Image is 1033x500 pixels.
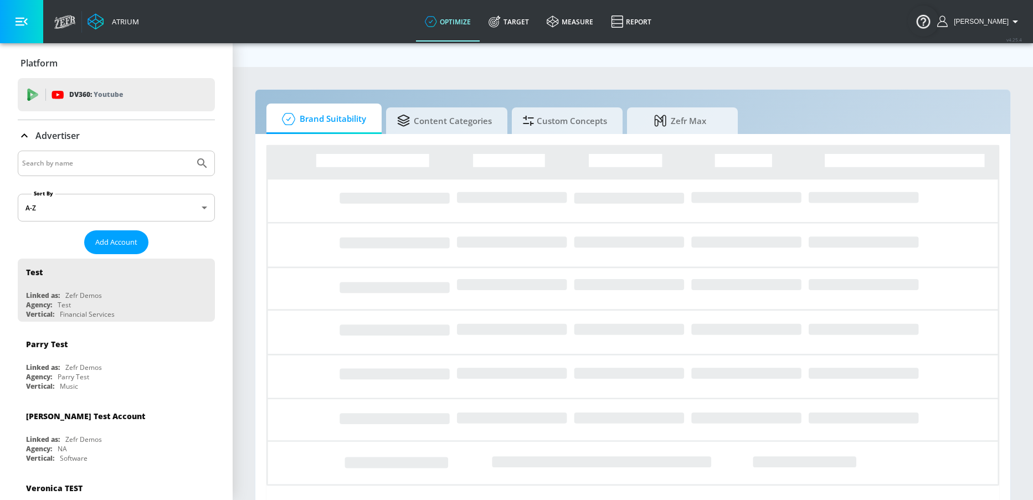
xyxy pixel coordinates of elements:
div: Test [58,300,71,310]
div: Parry Test [26,339,68,349]
div: Zefr Demos [65,435,102,444]
label: Sort By [32,190,55,197]
div: Parry Test [58,372,89,382]
a: Target [480,2,538,42]
span: Add Account [95,236,137,249]
p: DV360: [69,89,123,101]
div: Music [60,382,78,391]
div: TestLinked as:Zefr DemosAgency:TestVertical:Financial Services [18,259,215,322]
div: Veronica TEST [26,483,83,493]
a: measure [538,2,602,42]
div: [PERSON_NAME] Test AccountLinked as:Zefr DemosAgency:NAVertical:Software [18,403,215,466]
div: Vertical: [26,310,54,319]
span: Content Categories [397,107,492,134]
p: Youtube [94,89,123,100]
span: login as: sarah.grindle@zefr.com [949,18,1009,25]
a: Atrium [88,13,139,30]
div: Zefr Demos [65,291,102,300]
div: Advertiser [18,120,215,151]
a: optimize [416,2,480,42]
div: Zefr Demos [65,363,102,372]
div: Platform [18,48,215,79]
button: [PERSON_NAME] [937,15,1022,28]
div: A-Z [18,194,215,221]
div: Test [26,267,43,277]
p: Advertiser [35,130,80,142]
span: v 4.25.4 [1006,37,1022,43]
div: Vertical: [26,453,54,463]
span: Brand Suitability [277,106,366,132]
div: Linked as: [26,363,60,372]
div: Vertical: [26,382,54,391]
div: Atrium [107,17,139,27]
div: Parry TestLinked as:Zefr DemosAgency:Parry TestVertical:Music [18,331,215,394]
div: Linked as: [26,291,60,300]
input: Search by name [22,156,190,171]
p: Platform [20,57,58,69]
span: Zefr Max [638,107,722,134]
div: NA [58,444,67,453]
div: Agency: [26,300,52,310]
div: Software [60,453,88,463]
button: Open Resource Center [908,6,939,37]
a: Report [602,2,660,42]
div: Linked as: [26,435,60,444]
div: Agency: [26,372,52,382]
div: Financial Services [60,310,115,319]
button: Add Account [84,230,148,254]
div: Agency: [26,444,52,453]
div: [PERSON_NAME] Test Account [26,411,145,421]
div: DV360: Youtube [18,78,215,111]
span: Custom Concepts [523,107,607,134]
